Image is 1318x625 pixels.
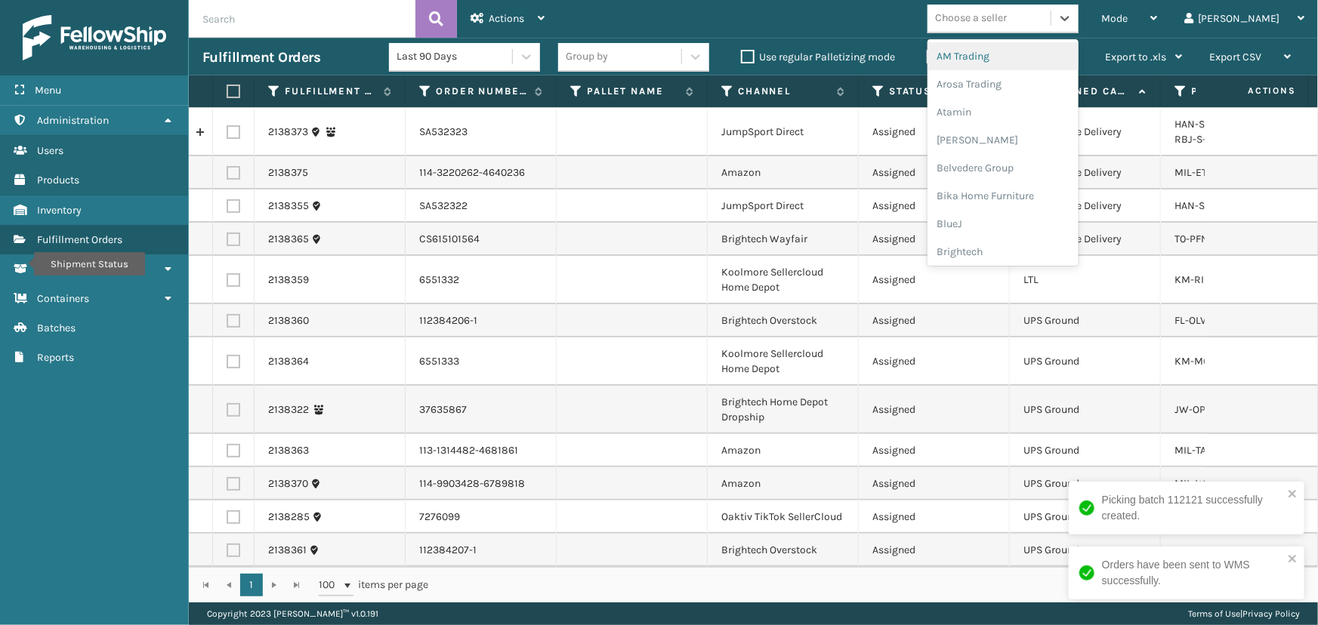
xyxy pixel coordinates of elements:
[268,125,308,140] a: 2138373
[1102,492,1283,524] div: Picking batch 112121 successfully created.
[397,49,514,65] div: Last 90 Days
[1174,355,1248,368] a: KM-MOT-OP1SS
[859,304,1010,337] td: Assigned
[1010,108,1161,156] td: FedEx Home Delivery
[859,534,1010,567] td: Assigned
[928,126,1079,154] div: [PERSON_NAME]
[319,574,429,596] span: items per page
[240,574,263,596] a: 1
[708,108,859,156] td: JumpSport Direct
[859,256,1010,304] td: Assigned
[708,500,859,534] td: Oaktiv TikTok SellerCloud
[406,156,557,189] td: 114-3220262-4640236
[708,189,859,223] td: JumpSport Direct
[268,443,309,458] a: 2138363
[1010,156,1161,189] td: FedEx Home Delivery
[1174,273,1257,286] a: KM-RIF-1GD21C-A
[1288,488,1298,502] button: close
[406,337,557,386] td: 6551333
[37,233,122,246] span: Fulfillment Orders
[406,304,557,337] td: 112384206-1
[708,386,859,434] td: Brightech Home Depot Dropship
[1010,386,1161,434] td: UPS Ground
[268,510,310,525] a: 2138285
[859,467,1010,500] td: Assigned
[928,238,1079,266] div: Brightech
[37,174,79,186] span: Products
[268,543,307,558] a: 2138361
[1102,557,1283,589] div: Orders have been sent to WMS successfully.
[436,85,527,98] label: Order Number
[928,42,1079,70] div: AM Trading
[489,12,524,25] span: Actions
[285,85,376,98] label: Fulfillment Order Id
[1010,223,1161,256] td: FedEx Home Delivery
[268,354,309,369] a: 2138364
[37,351,74,364] span: Reports
[928,182,1079,210] div: Bika Home Furniture
[37,263,116,276] span: Shipment Status
[1010,189,1161,223] td: FedEx Home Delivery
[1174,403,1243,416] a: JW-OPP9-AEY1
[37,292,89,305] span: Containers
[859,156,1010,189] td: Assigned
[207,602,378,625] p: Copyright 2023 [PERSON_NAME]™ v 1.0.191
[708,434,859,467] td: Amazon
[566,49,608,65] div: Group by
[1101,12,1128,25] span: Mode
[928,210,1079,238] div: BlueJ
[1010,500,1161,534] td: UPS Ground
[1010,304,1161,337] td: UPS Ground
[859,386,1010,434] td: Assigned
[406,223,557,256] td: CS615101564
[37,204,82,217] span: Inventory
[927,51,1073,63] label: Orders to be shipped [DATE]
[1174,166,1236,179] a: MIL-ETP-16-A
[268,476,308,491] a: 2138370
[450,577,1301,593] div: 1 - 14 of 14 items
[37,322,76,334] span: Batches
[1174,232,1242,245] a: T0-PFN3-PA9P
[268,272,309,288] a: 2138359
[319,577,341,593] span: 100
[1040,85,1131,98] label: Assigned Carrier Service
[708,534,859,567] td: Brightech Overstock
[406,256,557,304] td: 6551332
[37,144,63,157] span: Users
[587,85,678,98] label: Pallet Name
[35,84,61,97] span: Menu
[708,337,859,386] td: Koolmore Sellercloud Home Depot
[859,223,1010,256] td: Assigned
[928,70,1079,98] div: Arosa Trading
[1010,467,1161,500] td: UPS Ground
[708,223,859,256] td: Brightech Wayfair
[859,337,1010,386] td: Assigned
[406,434,557,467] td: 113-1314482-4681861
[406,534,557,567] td: 112384207-1
[406,467,557,500] td: 114-9903428-6789818
[268,199,309,214] a: 2138355
[1209,51,1261,63] span: Export CSV
[928,154,1079,182] div: Belvedere Group
[1174,477,1249,490] a: MIL-WDGPLW-A
[406,108,557,156] td: SA532323
[1200,79,1305,103] span: Actions
[37,114,109,127] span: Administration
[202,48,320,66] h3: Fulfillment Orders
[1191,85,1283,98] label: Product SKU
[1174,133,1258,146] a: RBJ-S-20765-14: 1
[406,386,557,434] td: 37635867
[935,11,1007,26] div: Choose a seller
[268,232,309,247] a: 2138365
[1105,51,1166,63] span: Export to .xls
[859,500,1010,534] td: Assigned
[708,304,859,337] td: Brightech Overstock
[1010,337,1161,386] td: UPS Ground
[738,85,829,98] label: Channel
[1010,256,1161,304] td: LTL
[23,15,166,60] img: logo
[268,402,309,417] a: 2138322
[859,189,1010,223] td: Assigned
[708,467,859,500] td: Amazon
[1288,553,1298,567] button: close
